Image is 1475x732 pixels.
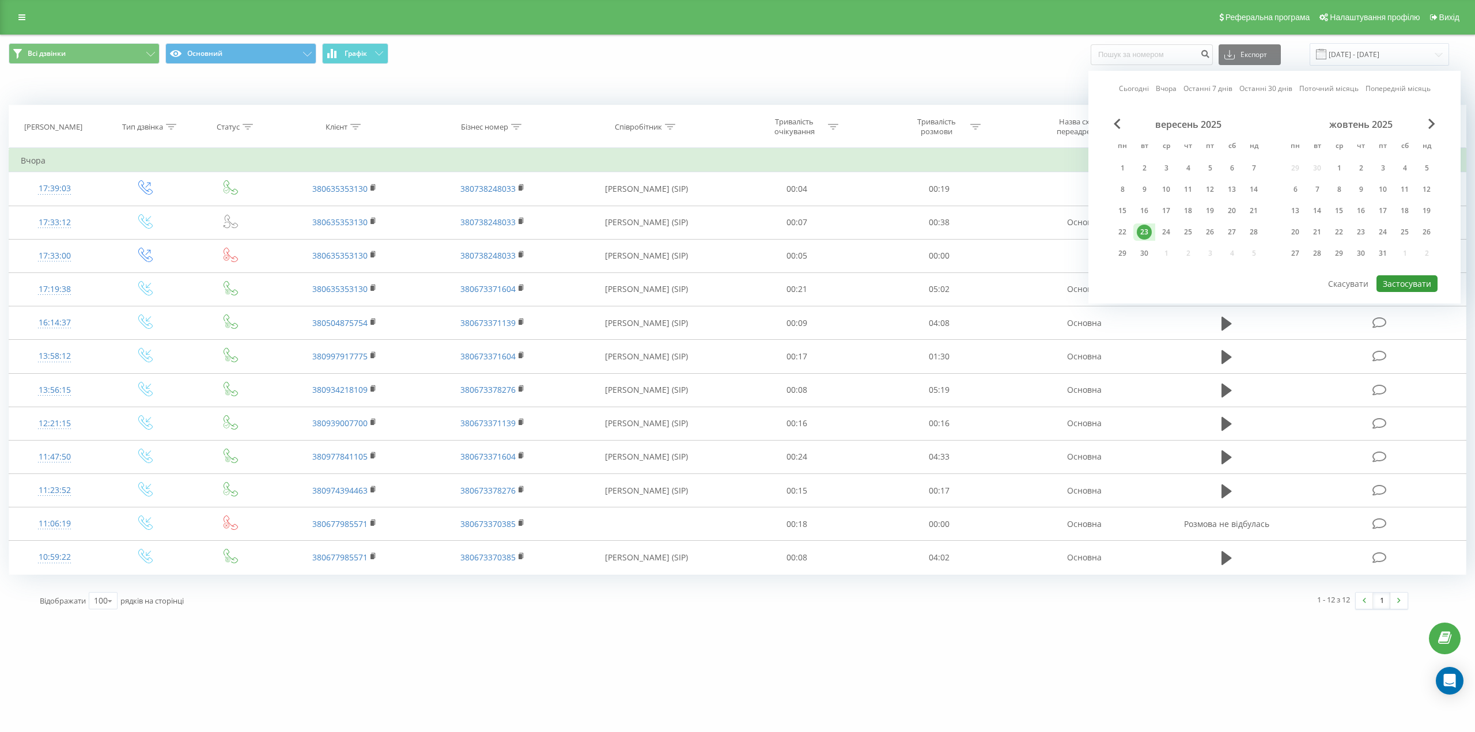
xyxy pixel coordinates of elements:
div: 1 [1332,161,1347,176]
a: 380673378276 [460,384,516,395]
td: 00:16 [868,407,1011,440]
a: Вчора [1156,83,1177,94]
abbr: вівторок [1308,138,1326,155]
div: ср 29 жовт 2025 р. [1328,245,1350,262]
div: Open Intercom Messenger [1436,667,1463,695]
div: вт 21 жовт 2025 р. [1306,223,1328,241]
div: 14 [1310,203,1325,218]
div: 29 [1332,246,1347,261]
div: нд 26 жовт 2025 р. [1416,223,1438,241]
button: Основний [165,43,316,64]
a: 380673371139 [460,418,516,428]
a: 380673371604 [460,451,516,462]
td: 05:02 [868,272,1011,306]
div: 18 [1181,203,1196,218]
div: 7 [1310,182,1325,197]
a: 380738248033 [460,217,516,227]
a: 380673371604 [460,283,516,294]
div: 26 [1419,225,1434,240]
div: 5 [1202,161,1217,176]
td: 00:00 [868,239,1011,272]
div: 23 [1137,225,1152,240]
div: вт 16 вер 2025 р. [1133,202,1155,219]
td: 00:16 [726,407,868,440]
div: 16 [1353,203,1368,218]
div: 8 [1332,182,1347,197]
div: чт 11 вер 2025 р. [1177,181,1199,198]
a: 380673370385 [460,552,516,563]
div: 6 [1288,182,1303,197]
div: вт 30 вер 2025 р. [1133,245,1155,262]
td: Основна [1011,306,1159,340]
div: Бізнес номер [461,122,508,132]
div: 4 [1181,161,1196,176]
abbr: неділя [1245,138,1262,155]
div: пн 8 вер 2025 р. [1111,181,1133,198]
td: Основна [1011,272,1159,306]
div: 16 [1137,203,1152,218]
button: Скасувати [1322,275,1375,292]
td: Основна [1011,440,1159,473]
div: чт 30 жовт 2025 р. [1350,245,1372,262]
a: 380673371139 [460,317,516,328]
td: 04:02 [868,541,1011,574]
div: 28 [1310,246,1325,261]
div: Статус [217,122,240,132]
abbr: п’ятниця [1201,138,1219,155]
a: 380673378276 [460,485,516,496]
div: сб 27 вер 2025 р. [1221,223,1243,241]
div: сб 4 жовт 2025 р. [1394,160,1416,177]
td: 00:21 [726,272,868,306]
span: рядків на сторінці [120,596,184,606]
a: Останні 30 днів [1239,83,1292,94]
div: 6 [1224,161,1239,176]
div: 4 [1397,161,1412,176]
span: Розмова не відбулась [1184,518,1269,529]
div: пн 1 вер 2025 р. [1111,160,1133,177]
div: Тип дзвінка [122,122,163,132]
div: пн 13 жовт 2025 р. [1284,202,1306,219]
div: 14 [1246,182,1261,197]
div: Співробітник [615,122,662,132]
td: 00:04 [726,172,868,206]
abbr: субота [1396,138,1413,155]
a: 380939007700 [312,418,368,428]
td: 00:00 [868,507,1011,541]
div: 16:14:37 [21,312,89,334]
td: 00:08 [726,373,868,407]
td: 00:05 [726,239,868,272]
abbr: субота [1223,138,1240,155]
div: чт 2 жовт 2025 р. [1350,160,1372,177]
a: 380635353130 [312,217,368,227]
td: Основна [1011,407,1159,440]
td: [PERSON_NAME] (SIP) [566,306,726,340]
div: чт 16 жовт 2025 р. [1350,202,1372,219]
span: Всі дзвінки [28,49,66,58]
span: Вихід [1439,13,1459,22]
div: ср 22 жовт 2025 р. [1328,223,1350,241]
td: [PERSON_NAME] (SIP) [566,206,726,239]
div: ср 3 вер 2025 р. [1155,160,1177,177]
div: пт 19 вер 2025 р. [1199,202,1221,219]
div: 12 [1419,182,1434,197]
abbr: середа [1330,138,1348,155]
div: 27 [1288,246,1303,261]
a: 380977841105 [312,451,368,462]
td: 00:08 [726,541,868,574]
div: 8 [1115,182,1130,197]
a: Попередній місяць [1366,83,1431,94]
div: жовтень 2025 [1284,119,1438,130]
td: [PERSON_NAME] (SIP) [566,474,726,507]
div: 13 [1224,182,1239,197]
div: 30 [1353,246,1368,261]
div: ср 15 жовт 2025 р. [1328,202,1350,219]
td: 05:19 [868,373,1011,407]
span: Previous Month [1114,119,1121,129]
a: 380635353130 [312,183,368,194]
td: 00:07 [726,206,868,239]
div: 15 [1332,203,1347,218]
td: [PERSON_NAME] (SIP) [566,239,726,272]
button: Графік [322,43,388,64]
div: ср 24 вер 2025 р. [1155,223,1177,241]
a: 380677985571 [312,552,368,563]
